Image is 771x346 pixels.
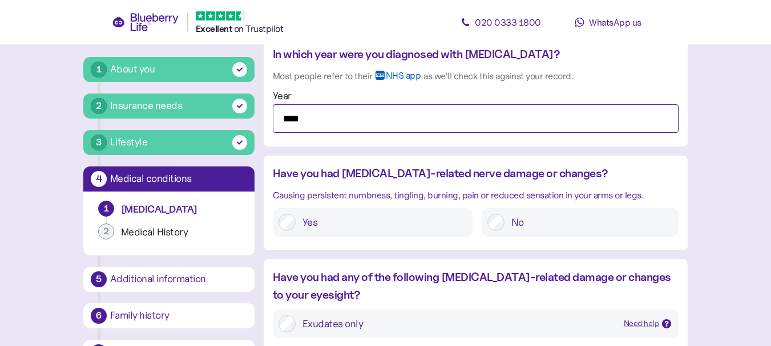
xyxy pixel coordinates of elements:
div: 1 [91,62,107,78]
div: 3 [91,135,107,150]
div: Medical History [121,226,240,239]
div: 6 [91,308,107,324]
div: Medical conditions [110,174,247,184]
div: Have you had any of the following [MEDICAL_DATA]-related damage or changes to your eyesight? [273,268,679,304]
button: 5Additional information [83,267,255,292]
div: Have you had [MEDICAL_DATA]-related nerve damage or changes? [273,165,679,182]
a: 020 0333 1800 [450,11,552,34]
button: 1[MEDICAL_DATA] [92,201,245,223]
div: Family history [110,311,247,321]
div: Exudates only [302,315,615,332]
div: 4 [91,171,107,187]
button: 4Medical conditions [83,166,255,192]
button: 1About you [83,57,255,82]
a: WhatsApp us [557,11,660,34]
div: Causing persistent numbness, tingling, burning, pain or reduced sensation in your arms or legs. [273,188,679,202]
div: 1 [98,201,114,217]
span: Excellent ️ [196,23,234,34]
div: [MEDICAL_DATA] [121,203,240,216]
button: 2Medical History [92,223,245,246]
div: In which year were you diagnosed with [MEDICAL_DATA]? [273,46,679,63]
div: Additional information [110,274,247,284]
span: on Trustpilot [234,23,284,34]
span: NHS app [386,71,421,89]
button: 3Lifestyle [83,130,255,155]
label: Year [273,88,292,104]
div: Lifestyle [110,135,148,150]
div: About you [110,62,155,77]
span: 020 0333 1800 [475,17,541,28]
div: 2 [98,223,114,239]
button: 2Insurance needs [83,93,255,119]
div: as we’ll check this against your record. [423,69,573,83]
div: Most people refer to their [273,69,373,83]
div: Insurance needs [110,98,183,113]
button: 6Family history [83,303,255,328]
label: Yes [296,214,467,231]
div: 2 [91,98,107,114]
span: WhatsApp us [589,17,641,28]
label: No [504,214,673,231]
div: 5 [91,271,107,287]
div: Need help [624,317,660,330]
